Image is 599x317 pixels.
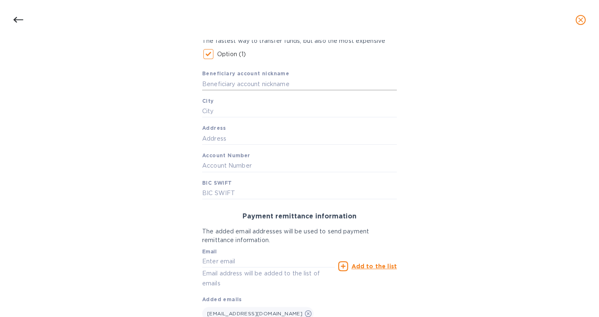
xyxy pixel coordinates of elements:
[202,269,335,288] p: Email address will be added to the list of emails
[202,78,397,90] input: Beneficiary account nickname
[202,187,397,199] input: BIC SWIFT
[202,152,250,158] b: Account Number
[202,105,397,118] input: City
[202,132,397,145] input: Address
[351,263,397,270] u: Add to the list
[202,227,397,245] p: The added email addresses will be used to send payment remittance information.
[202,70,289,77] b: Beneficiary account nickname
[202,255,335,268] input: Enter email
[202,296,242,302] b: Added emails
[202,213,397,220] h3: Payment remittance information
[202,125,226,131] b: Address
[202,37,397,45] p: The fastest way to transfer funds, but also the most expensive
[202,249,217,254] label: Email
[202,180,232,186] b: BIC SWIFT
[202,160,397,172] input: Account Number
[202,98,214,104] b: City
[207,310,302,317] span: [EMAIL_ADDRESS][DOMAIN_NAME]
[571,10,591,30] button: close
[217,50,246,59] p: Option (1)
